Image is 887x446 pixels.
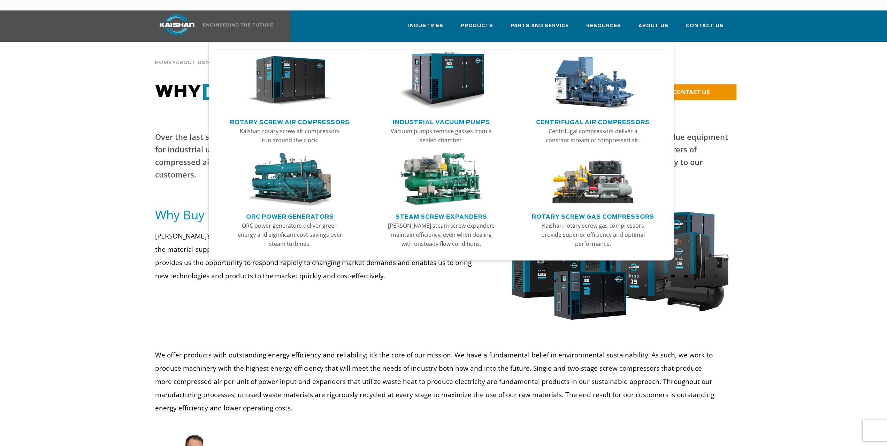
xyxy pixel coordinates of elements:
img: thumb-ORC-Power-Generators [247,153,332,206]
a: About Us [176,59,206,66]
a: Kaishan USA [151,10,274,42]
p: [PERSON_NAME] steam screw expanders maintain efficiency, even when dealing with unsteady flow con... [387,221,496,248]
p: Centrifugal compressors deliver a constant stream of compressed air. [538,127,647,145]
img: krsp [506,207,733,329]
a: Steam Screw Expanders [396,211,487,221]
p: Over the last sixty years, [PERSON_NAME] has steadily grown to become a significantly diversified... [155,130,732,181]
a: Rotary Screw Gas Compressors [532,211,654,221]
a: Rotary Screw Air Compressors [230,116,350,127]
a: Centrifugal Air Compressors [536,116,650,127]
span: Resources [586,22,621,30]
span: [PERSON_NAME]? [201,84,379,100]
a: Products [461,17,493,40]
span: Home [155,61,172,65]
a: Parts and Service [511,17,569,40]
p: [PERSON_NAME]’s manufacturing processes are 85% vertically integrated, which allows us full contr... [155,229,484,282]
a: Home [155,59,172,66]
img: thumb-Steam-Screw-Expanders [398,153,484,206]
span: CONTACT US [672,88,710,96]
img: thumb-Rotary-Screw-Gas-Compressors [550,153,636,206]
a: About Us [639,17,668,40]
a: Resources [586,17,621,40]
span: About Us [176,61,206,65]
img: Engineering the future [203,23,273,27]
p: We offer products with outstanding energy efficiency and reliability; it’s the core of our missio... [155,348,718,415]
a: Industries [408,17,443,40]
p: ORC power generators deliver green energy and significant cost savings over steam turbines. [236,221,344,248]
p: Vacuum pumps remove gasses from a sealed chamber. [387,127,496,145]
span: Industries [408,22,443,30]
a: CONTACT US [650,84,736,100]
a: Contact Us [686,17,724,40]
a: ORC Power Generators [246,211,334,221]
h5: Why Buy Equipment from [GEOGRAPHIC_DATA]? [155,207,484,222]
img: thumb-Rotary-Screw-Air-Compressors [247,52,332,110]
div: > > [155,42,272,68]
p: Kaishan rotary screw air compressors run around the clock. [236,127,344,145]
a: Industrial Vacuum Pumps [393,116,490,127]
img: kaishan logo [151,14,203,35]
span: Products [461,22,493,30]
span: WHY [155,84,379,100]
span: Parts and Service [511,22,569,30]
span: About Us [639,22,668,30]
span: Contact Us [686,22,724,30]
img: thumb-Industrial-Vacuum-Pumps [398,52,484,110]
img: thumb-Centrifugal-Air-Compressors [550,52,636,110]
p: Kaishan rotary screw gas compressors provide superior efficiency and optimal performance. [538,221,647,248]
